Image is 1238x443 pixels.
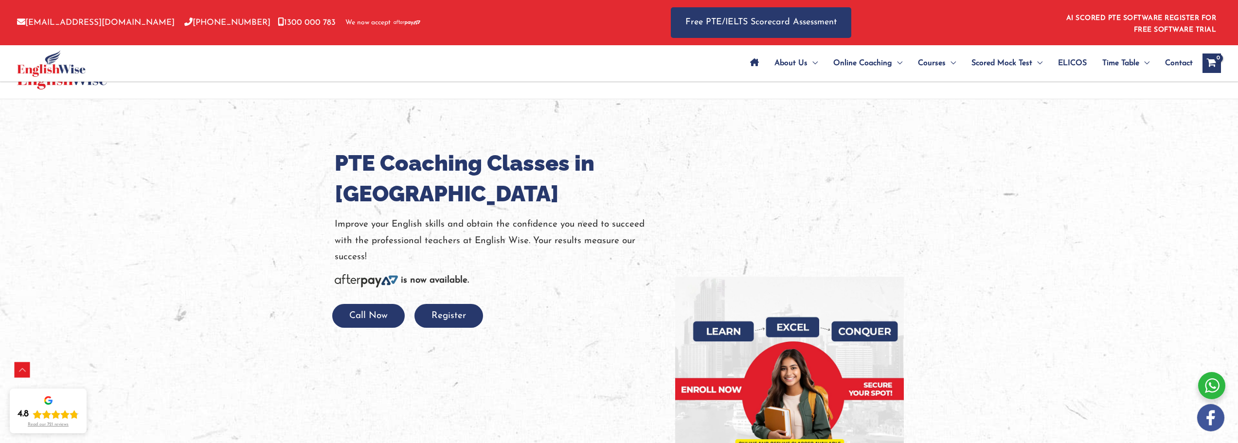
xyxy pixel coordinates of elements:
[971,46,1032,80] span: Scored Mock Test
[807,46,818,80] span: Menu Toggle
[833,46,892,80] span: Online Coaching
[1066,15,1217,34] a: AI SCORED PTE SOFTWARE REGISTER FOR FREE SOFTWARE TRIAL
[18,408,29,420] div: 4.8
[1032,46,1042,80] span: Menu Toggle
[825,46,910,80] a: Online CoachingMenu Toggle
[1058,46,1087,80] span: ELICOS
[278,18,336,27] a: 1300 000 783
[335,274,398,287] img: Afterpay-Logo
[910,46,964,80] a: CoursesMenu Toggle
[742,46,1193,80] nav: Site Navigation: Main Menu
[335,216,661,265] p: Improve your English skills and obtain the confidence you need to succeed with the professional t...
[767,46,825,80] a: About UsMenu Toggle
[414,304,483,328] button: Register
[17,18,175,27] a: [EMAIL_ADDRESS][DOMAIN_NAME]
[1060,7,1221,38] aside: Header Widget 1
[1157,46,1193,80] a: Contact
[1094,46,1157,80] a: Time TableMenu Toggle
[918,46,946,80] span: Courses
[401,276,469,285] b: is now available.
[28,422,69,427] div: Read our 721 reviews
[332,311,405,320] a: Call Now
[1102,46,1139,80] span: Time Table
[17,50,86,77] img: cropped-ew-logo
[946,46,956,80] span: Menu Toggle
[184,18,270,27] a: [PHONE_NUMBER]
[671,7,851,38] a: Free PTE/IELTS Scorecard Assessment
[892,46,902,80] span: Menu Toggle
[1050,46,1094,80] a: ELICOS
[414,311,483,320] a: Register
[774,46,807,80] span: About Us
[394,20,420,25] img: Afterpay-Logo
[1202,53,1221,73] a: View Shopping Cart, empty
[964,46,1050,80] a: Scored Mock TestMenu Toggle
[332,304,405,328] button: Call Now
[1197,404,1224,431] img: white-facebook.png
[1165,46,1193,80] span: Contact
[18,408,79,420] div: Rating: 4.8 out of 5
[335,148,661,209] h1: PTE Coaching Classes in [GEOGRAPHIC_DATA]
[1139,46,1149,80] span: Menu Toggle
[345,18,391,28] span: We now accept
